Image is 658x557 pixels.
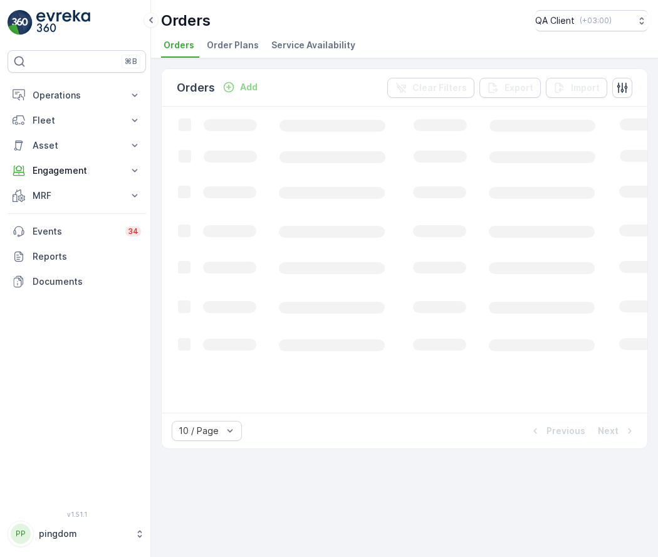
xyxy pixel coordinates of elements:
[412,82,467,94] p: Clear Filters
[8,521,146,547] button: PPpingdom
[207,39,259,51] span: Order Plans
[479,78,541,98] button: Export
[546,425,585,437] p: Previous
[33,164,121,177] p: Engagement
[11,524,31,544] div: PP
[535,14,575,27] p: QA Client
[535,10,648,31] button: QA Client(+03:00)
[8,108,146,133] button: Fleet
[571,82,600,94] p: Import
[161,11,211,31] p: Orders
[504,82,533,94] p: Export
[33,250,141,263] p: Reports
[33,189,121,202] p: MRF
[546,78,607,98] button: Import
[33,275,141,288] p: Documents
[8,219,146,244] a: Events34
[387,78,474,98] button: Clear Filters
[8,269,146,294] a: Documents
[177,79,215,97] p: Orders
[240,81,258,93] p: Add
[271,39,355,51] span: Service Availability
[125,56,137,66] p: ⌘B
[8,83,146,108] button: Operations
[580,16,612,26] p: ( +03:00 )
[597,423,637,438] button: Next
[8,158,146,183] button: Engagement
[8,10,33,35] img: logo
[8,183,146,208] button: MRF
[598,425,619,437] p: Next
[8,133,146,158] button: Asset
[217,80,263,95] button: Add
[33,89,121,102] p: Operations
[39,528,128,540] p: pingdom
[33,225,118,238] p: Events
[528,423,587,438] button: Previous
[128,226,138,236] p: 34
[164,39,194,51] span: Orders
[33,139,121,152] p: Asset
[36,10,90,35] img: logo_light-DOdMpM7g.png
[8,511,146,518] span: v 1.51.1
[33,114,121,127] p: Fleet
[8,244,146,269] a: Reports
